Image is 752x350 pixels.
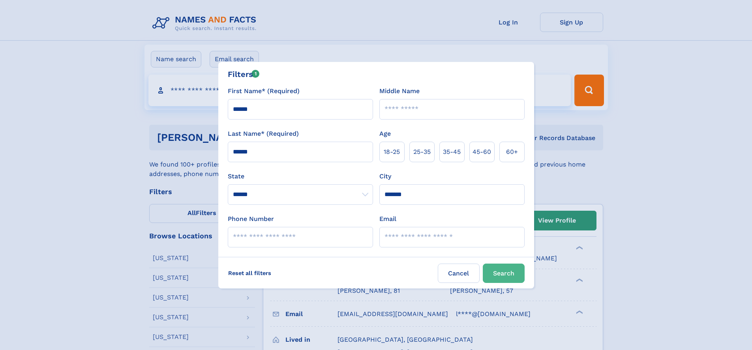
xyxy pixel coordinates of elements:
[379,86,420,96] label: Middle Name
[228,214,274,224] label: Phone Number
[443,147,461,157] span: 35‑45
[223,264,276,283] label: Reset all filters
[379,214,396,224] label: Email
[438,264,480,283] label: Cancel
[228,68,260,80] div: Filters
[483,264,525,283] button: Search
[379,172,391,181] label: City
[228,86,300,96] label: First Name* (Required)
[379,129,391,139] label: Age
[473,147,491,157] span: 45‑60
[228,129,299,139] label: Last Name* (Required)
[384,147,400,157] span: 18‑25
[506,147,518,157] span: 60+
[228,172,373,181] label: State
[413,147,431,157] span: 25‑35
